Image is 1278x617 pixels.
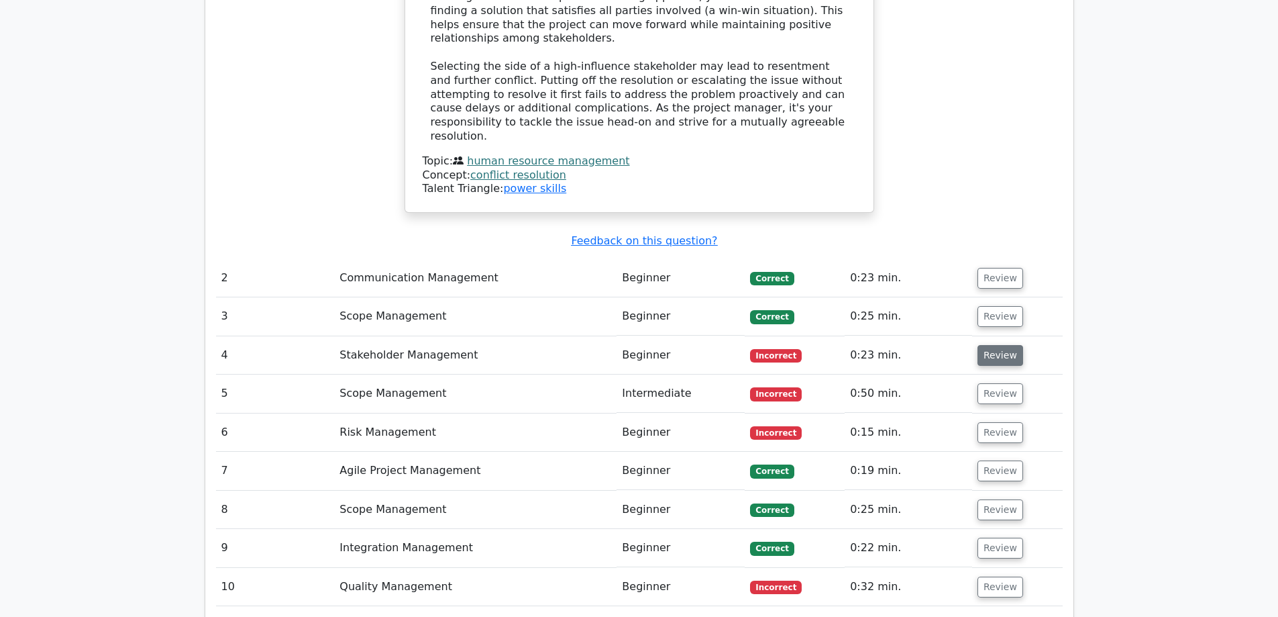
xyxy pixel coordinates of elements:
td: 0:22 min. [845,529,972,567]
td: Beginner [617,529,745,567]
button: Review [977,577,1023,598]
span: Incorrect [750,387,802,401]
td: Stakeholder Management [334,336,617,375]
td: Quality Management [334,568,617,606]
a: human resource management [467,154,629,167]
div: Topic: [423,154,856,169]
td: 3 [216,297,335,336]
td: Beginner [617,452,745,490]
span: Correct [750,504,794,517]
span: Correct [750,465,794,478]
td: 6 [216,414,335,452]
td: Risk Management [334,414,617,452]
td: 2 [216,259,335,297]
span: Incorrect [750,426,802,440]
td: 7 [216,452,335,490]
td: Agile Project Management [334,452,617,490]
td: 0:23 min. [845,336,972,375]
td: Scope Management [334,491,617,529]
button: Review [977,383,1023,404]
td: Beginner [617,414,745,452]
td: Scope Management [334,297,617,336]
a: conflict resolution [470,169,566,181]
td: 0:50 min. [845,375,972,413]
button: Review [977,306,1023,327]
td: Beginner [617,491,745,529]
button: Review [977,422,1023,443]
td: Beginner [617,336,745,375]
span: Incorrect [750,349,802,363]
td: 9 [216,529,335,567]
a: power skills [503,182,566,195]
div: Concept: [423,169,856,183]
td: 0:25 min. [845,491,972,529]
button: Review [977,268,1023,289]
td: Beginner [617,259,745,297]
td: Integration Management [334,529,617,567]
td: 0:23 min. [845,259,972,297]
button: Review [977,461,1023,481]
td: 4 [216,336,335,375]
span: Correct [750,272,794,285]
button: Review [977,500,1023,520]
td: Communication Management [334,259,617,297]
button: Review [977,538,1023,559]
td: 5 [216,375,335,413]
td: 0:25 min. [845,297,972,336]
td: Beginner [617,297,745,336]
a: Feedback on this question? [571,234,717,247]
span: Correct [750,310,794,324]
td: 0:32 min. [845,568,972,606]
td: 0:19 min. [845,452,972,490]
td: 0:15 min. [845,414,972,452]
td: Beginner [617,568,745,606]
td: Scope Management [334,375,617,413]
button: Review [977,345,1023,366]
td: 10 [216,568,335,606]
span: Correct [750,542,794,555]
span: Incorrect [750,581,802,594]
td: 8 [216,491,335,529]
div: Talent Triangle: [423,154,856,196]
td: Intermediate [617,375,745,413]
